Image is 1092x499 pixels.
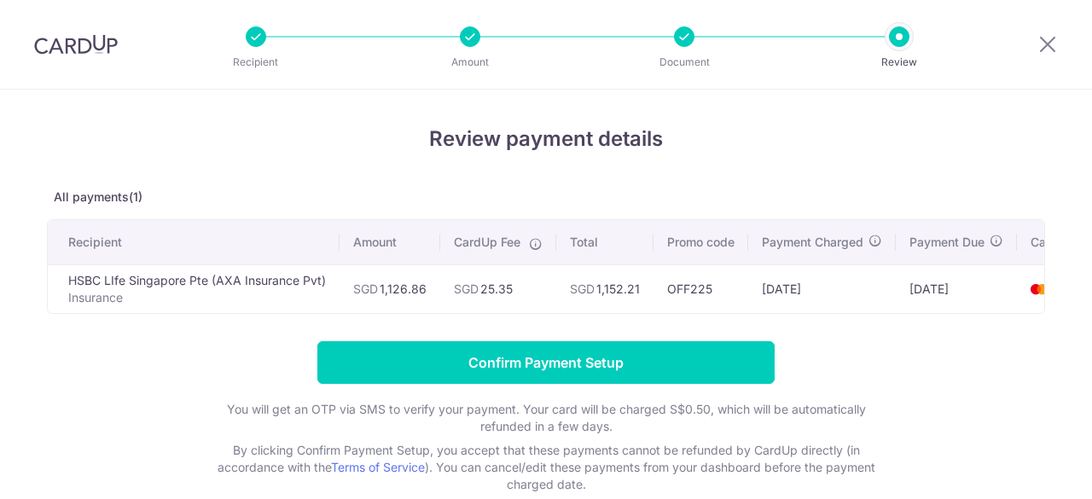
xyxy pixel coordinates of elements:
td: 1,126.86 [340,264,440,313]
iframe: Opens a widget where you can find more information [983,448,1075,490]
a: Terms of Service [331,460,425,474]
p: All payments(1) [47,189,1045,206]
span: CardUp Fee [454,234,520,251]
p: Insurance [68,289,326,306]
th: Amount [340,220,440,264]
p: Amount [407,54,533,71]
th: Promo code [653,220,748,264]
p: Review [836,54,962,71]
img: <span class="translation_missing" title="translation missing: en.account_steps.new_confirm_form.b... [1022,279,1056,299]
th: Recipient [48,220,340,264]
span: Payment Charged [762,234,863,251]
span: SGD [454,281,479,296]
td: 1,152.21 [556,264,653,313]
input: Confirm Payment Setup [317,341,775,384]
td: [DATE] [896,264,1017,313]
p: Recipient [193,54,319,71]
p: You will get an OTP via SMS to verify your payment. Your card will be charged S$0.50, which will ... [205,401,887,435]
th: Total [556,220,653,264]
h4: Review payment details [47,124,1045,154]
span: Payment Due [909,234,985,251]
p: Document [621,54,747,71]
td: [DATE] [748,264,896,313]
p: By clicking Confirm Payment Setup, you accept that these payments cannot be refunded by CardUp di... [205,442,887,493]
span: SGD [353,281,378,296]
td: 25.35 [440,264,556,313]
td: HSBC LIfe Singapore Pte (AXA Insurance Pvt) [48,264,340,313]
td: OFF225 [653,264,748,313]
img: CardUp [34,34,118,55]
span: SGD [570,281,595,296]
